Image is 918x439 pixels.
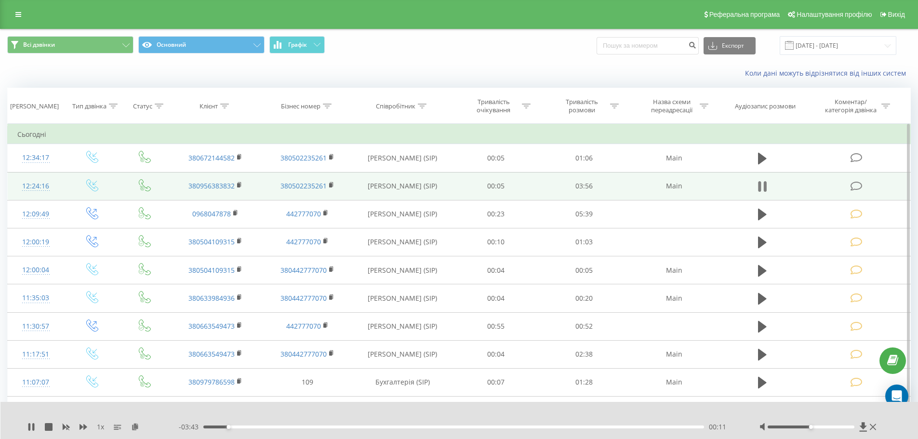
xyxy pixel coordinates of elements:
[280,266,327,275] a: 380442777070
[280,181,327,190] a: 380502235261
[226,425,230,429] div: Accessibility label
[735,102,796,110] div: Аудіозапис розмови
[452,312,540,340] td: 00:55
[8,125,911,144] td: Сьогодні
[468,98,519,114] div: Тривалість очікування
[353,368,452,396] td: Бухгалтерія (SIP)
[72,102,106,110] div: Тип дзвінка
[628,340,719,368] td: Main
[17,177,54,196] div: 12:24:16
[286,237,321,246] a: 442777070
[628,368,719,396] td: Main
[188,321,235,331] a: 380663549473
[540,284,628,312] td: 00:20
[628,397,719,425] td: Main
[17,401,54,420] div: 10:58:29
[888,11,905,18] span: Вихід
[17,373,54,392] div: 11:07:07
[288,41,307,48] span: Графік
[17,317,54,336] div: 11:30:57
[17,345,54,364] div: 11:17:51
[7,36,133,53] button: Всі дзвінки
[353,284,452,312] td: [PERSON_NAME] (SIP)
[286,321,321,331] a: 442777070
[280,153,327,162] a: 380502235261
[192,209,231,218] a: 0968047878
[452,228,540,256] td: 00:10
[540,312,628,340] td: 00:52
[17,205,54,224] div: 12:09:49
[540,172,628,200] td: 03:56
[17,289,54,307] div: 11:35:03
[628,284,719,312] td: Main
[452,200,540,228] td: 00:23
[452,284,540,312] td: 00:04
[704,37,756,54] button: Експорт
[353,397,452,425] td: [PERSON_NAME] (SIP)
[376,102,415,110] div: Співробітник
[23,41,55,49] span: Всі дзвінки
[452,172,540,200] td: 00:05
[269,36,325,53] button: Графік
[709,422,726,432] span: 00:11
[261,368,353,396] td: 109
[540,340,628,368] td: 02:38
[353,200,452,228] td: [PERSON_NAME] (SIP)
[133,102,152,110] div: Статус
[823,98,879,114] div: Коментар/категорія дзвінка
[628,144,719,172] td: Main
[452,144,540,172] td: 00:05
[188,237,235,246] a: 380504109315
[188,349,235,359] a: 380663549473
[188,153,235,162] a: 380672144582
[628,172,719,200] td: Main
[885,385,908,408] div: Open Intercom Messenger
[353,172,452,200] td: [PERSON_NAME] (SIP)
[809,425,813,429] div: Accessibility label
[556,98,608,114] div: Тривалість розмови
[353,256,452,284] td: [PERSON_NAME] (SIP)
[188,266,235,275] a: 380504109315
[540,228,628,256] td: 01:03
[97,422,104,432] span: 1 x
[452,256,540,284] td: 00:04
[540,200,628,228] td: 05:39
[188,181,235,190] a: 380956383832
[540,397,628,425] td: 04:30
[280,293,327,303] a: 380442777070
[188,377,235,386] a: 380979786598
[188,293,235,303] a: 380633984936
[280,349,327,359] a: 380442777070
[597,37,699,54] input: Пошук за номером
[17,233,54,252] div: 12:00:19
[353,228,452,256] td: [PERSON_NAME] (SIP)
[353,340,452,368] td: [PERSON_NAME] (SIP)
[540,256,628,284] td: 00:05
[540,144,628,172] td: 01:06
[745,68,911,78] a: Коли дані можуть відрізнятися вiд інших систем
[138,36,265,53] button: Основний
[179,422,203,432] span: - 03:43
[452,368,540,396] td: 00:07
[17,261,54,279] div: 12:00:04
[628,256,719,284] td: Main
[10,102,59,110] div: [PERSON_NAME]
[540,368,628,396] td: 01:28
[797,11,872,18] span: Налаштування профілю
[353,144,452,172] td: [PERSON_NAME] (SIP)
[353,312,452,340] td: [PERSON_NAME] (SIP)
[200,102,218,110] div: Клієнт
[709,11,780,18] span: Реферальна програма
[281,102,320,110] div: Бізнес номер
[286,209,321,218] a: 442777070
[452,397,540,425] td: 00:04
[452,340,540,368] td: 00:04
[646,98,697,114] div: Назва схеми переадресації
[17,148,54,167] div: 12:34:17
